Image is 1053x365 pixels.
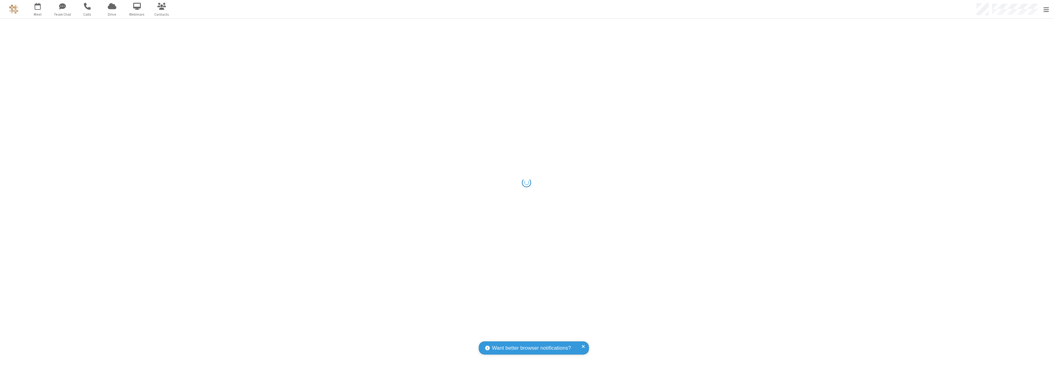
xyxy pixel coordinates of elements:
[101,12,124,17] span: Drive
[492,344,571,352] span: Want better browser notifications?
[126,12,148,17] span: Webinars
[51,12,74,17] span: Team Chat
[26,12,49,17] span: Meet
[150,12,173,17] span: Contacts
[9,5,18,14] img: QA Selenium DO NOT DELETE OR CHANGE
[76,12,99,17] span: Calls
